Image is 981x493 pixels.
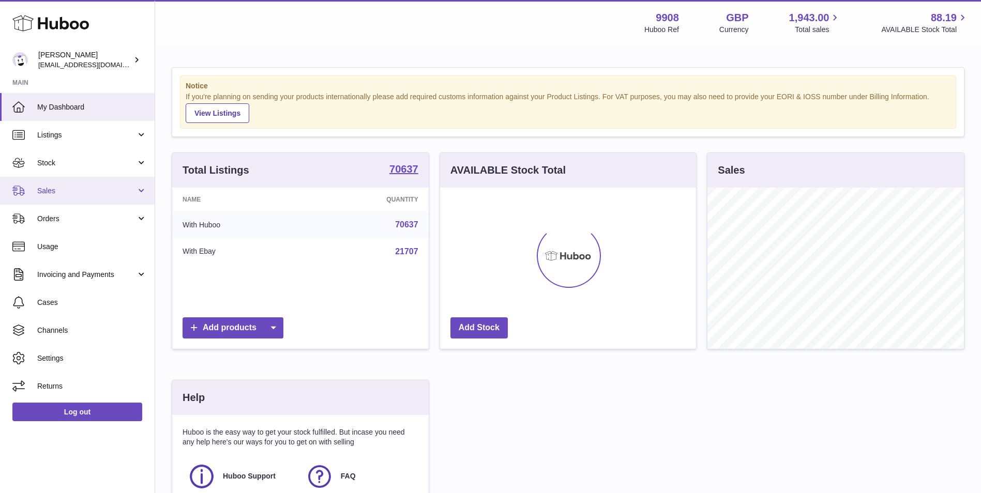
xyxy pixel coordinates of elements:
td: With Ebay [172,238,307,265]
div: If you're planning on sending your products internationally please add required customs informati... [186,92,950,123]
a: Huboo Support [188,463,295,490]
span: 1,943.00 [789,11,829,25]
strong: Notice [186,81,950,91]
div: Currency [719,25,749,35]
td: With Huboo [172,211,307,238]
span: Sales [37,186,136,196]
span: Settings [37,353,147,363]
div: Huboo Ref [644,25,679,35]
strong: GBP [726,11,748,25]
a: View Listings [186,103,249,123]
h3: Help [183,391,205,405]
span: Returns [37,381,147,391]
span: Usage [37,242,147,252]
span: Orders [37,214,136,224]
span: Total sales [795,25,841,35]
span: Cases [37,298,147,307]
span: Listings [37,130,136,140]
span: Stock [37,158,136,168]
a: 70637 [395,220,418,229]
span: Invoicing and Payments [37,270,136,280]
a: 1,943.00 Total sales [789,11,841,35]
h3: Sales [718,163,745,177]
strong: 9908 [656,11,679,25]
span: My Dashboard [37,102,147,112]
a: Add products [183,317,283,338]
a: 70637 [389,164,418,176]
h3: Total Listings [183,163,249,177]
span: AVAILABLE Stock Total [881,25,969,35]
th: Quantity [307,188,428,211]
a: Add Stock [450,317,508,338]
span: FAQ [341,471,356,481]
p: Huboo is the easy way to get your stock fulfilled. But incase you need any help here's our ways f... [183,427,418,447]
img: internalAdmin-9908@internal.huboo.com [12,52,28,68]
span: 88.19 [931,11,957,25]
h3: AVAILABLE Stock Total [450,163,566,177]
th: Name [172,188,307,211]
a: 88.19 AVAILABLE Stock Total [881,11,969,35]
span: [EMAIL_ADDRESS][DOMAIN_NAME] [38,60,152,69]
div: [PERSON_NAME] [38,50,131,70]
span: Huboo Support [223,471,276,481]
strong: 70637 [389,164,418,174]
a: FAQ [306,463,413,490]
a: Log out [12,403,142,421]
span: Channels [37,326,147,335]
a: 21707 [395,247,418,256]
